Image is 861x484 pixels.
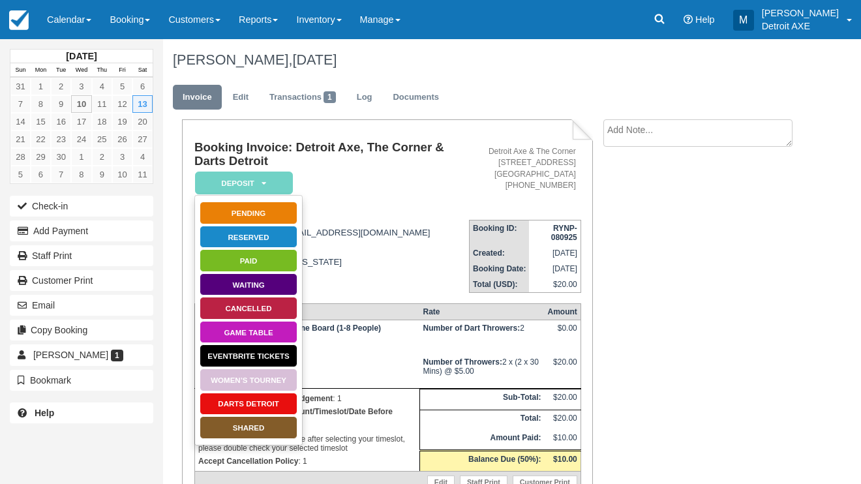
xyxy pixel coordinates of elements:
a: Documents [383,85,449,110]
a: 19 [112,113,132,130]
a: 25 [92,130,112,148]
th: Created: [470,245,530,261]
td: $20.00 [529,277,581,293]
th: Total: [420,410,545,430]
button: Email [10,295,153,316]
a: 17 [71,113,91,130]
a: 23 [51,130,71,148]
a: 6 [132,78,153,95]
p: If you changed your group size after selecting your timeslot, please double check your selected t... [198,405,416,455]
i: Help [684,15,693,24]
td: [DATE] 05:30 PM - 06:30 PM [194,320,419,355]
strong: Number of Dart Throwers [423,324,521,333]
button: Check-in [10,196,153,217]
a: 9 [51,95,71,113]
a: 24 [71,130,91,148]
p: : 1 [198,455,416,468]
a: 30 [51,148,71,166]
strong: Accept Cancellation Policy [198,457,298,466]
a: 2 [51,78,71,95]
strong: Number of Throwers [423,357,502,367]
a: 3 [112,148,132,166]
a: 20 [132,113,153,130]
button: Add Payment [10,220,153,241]
img: checkfront-main-nav-mini-logo.png [9,10,29,30]
a: 26 [112,130,132,148]
a: Staff Print [10,245,153,266]
button: Bookmark [10,370,153,391]
td: $20.00 [544,389,581,410]
button: Copy Booking [10,320,153,340]
span: [PERSON_NAME] [33,350,108,360]
p: Detroit AXE [762,20,839,33]
th: Thu [92,63,112,78]
span: Help [695,14,715,25]
a: Customer Print [10,270,153,291]
th: Tue [51,63,71,78]
strong: $10.00 [553,455,577,464]
a: 7 [51,166,71,183]
a: 11 [92,95,112,113]
a: Help [10,402,153,423]
a: Darts Detroit [200,393,297,416]
a: Transactions1 [260,85,346,110]
th: Item [194,304,419,320]
a: 6 [31,166,51,183]
a: 21 [10,130,31,148]
a: 13 [132,95,153,113]
h1: Booking Invoice: Detroit Axe, The Corner & Darts Detroit [194,141,469,168]
td: [DATE] [529,261,581,277]
th: Wed [71,63,91,78]
a: EVENTBRITE TICKETS [200,344,297,367]
a: 27 [132,130,153,148]
p: : 1 [198,392,416,405]
div: M [733,10,754,31]
th: Amount [544,304,581,320]
a: Game Table [200,321,297,344]
a: 15 [31,113,51,130]
td: 2 [420,320,545,355]
span: 1 [324,91,336,103]
a: 31 [10,78,31,95]
a: 3 [71,78,91,95]
a: 4 [92,78,112,95]
td: $20.00 [544,410,581,430]
a: 10 [71,95,91,113]
a: 22 [31,130,51,148]
em: Deposit [195,172,293,194]
a: Cancelled [200,297,297,320]
th: Fri [112,63,132,78]
a: 10 [112,166,132,183]
strong: [DATE] [66,51,97,61]
a: 2 [92,148,112,166]
td: $10.00 [544,430,581,451]
a: 12 [112,95,132,113]
a: Paid [200,249,297,272]
td: [DATE] 05:30 PM - 06:30 PM [194,354,419,389]
address: Detroit Axe & The Corner [STREET_ADDRESS] [GEOGRAPHIC_DATA] [PHONE_NUMBER] [474,146,576,191]
a: Log [347,85,382,110]
th: Sat [132,63,153,78]
th: Amount Paid: [420,430,545,451]
b: Help [35,408,54,418]
div: $0.00 [547,324,577,343]
a: Invoice [173,85,222,110]
div: $20.00 [547,357,577,377]
a: 18 [92,113,112,130]
div: [PERSON_NAME][EMAIL_ADDRESS][DOMAIN_NAME] [PHONE_NUMBER] [STREET_ADDRESS] [GEOGRAPHIC_DATA][US_ST... [194,218,469,293]
span: 1 [111,350,123,361]
a: Waiting [200,273,297,296]
th: Mon [31,63,51,78]
td: 2 x (2 x 30 Mins) @ $5.00 [420,354,545,389]
a: SHARED [200,416,297,439]
a: 8 [71,166,91,183]
a: Reserved [200,226,297,249]
a: 14 [10,113,31,130]
a: 8 [31,95,51,113]
a: 28 [10,148,31,166]
th: Sub-Total: [420,389,545,410]
strong: RYNP-080925 [551,224,577,242]
a: 29 [31,148,51,166]
th: Booking ID: [470,220,530,245]
th: Sun [10,63,31,78]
